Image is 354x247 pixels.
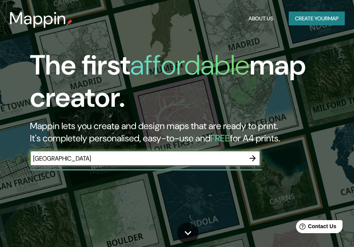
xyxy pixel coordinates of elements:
button: About Us [245,12,276,26]
h1: affordable [130,47,250,83]
h2: Mappin lets you create and design maps that are ready to print. It's completely personalised, eas... [30,120,313,144]
img: mappin-pin [66,19,73,25]
h3: Mappin [9,8,66,28]
button: Create yourmap [289,12,345,26]
input: Choose your favourite place [30,154,245,163]
iframe: Help widget launcher [286,217,346,239]
h1: The first map creator. [30,49,313,120]
h5: FREE [210,132,230,144]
